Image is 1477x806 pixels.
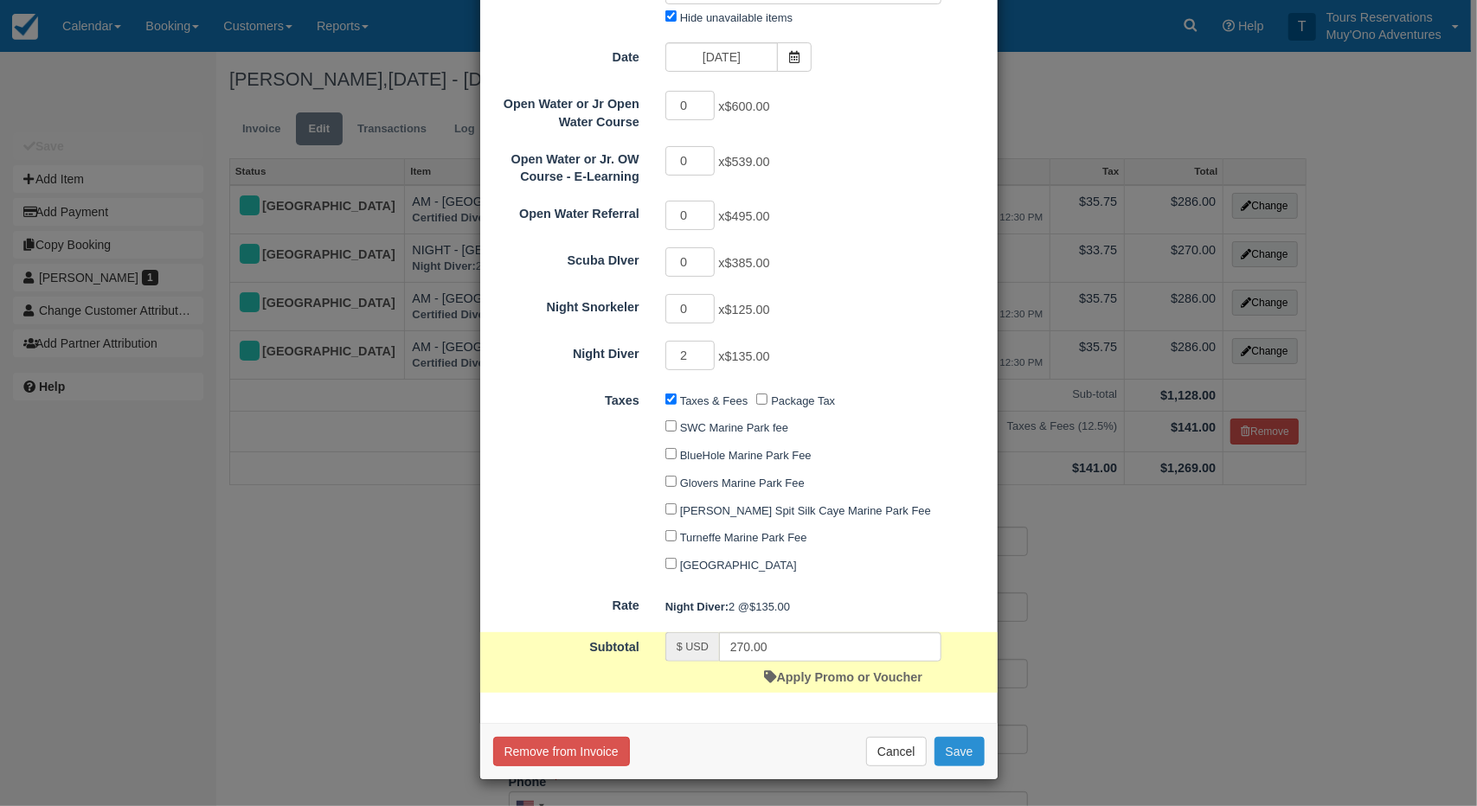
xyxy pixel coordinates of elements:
[718,155,769,169] span: x
[725,303,770,317] span: $125.00
[480,591,652,615] label: Rate
[652,592,998,621] div: 2 @
[677,641,709,653] small: $ USD
[665,247,716,277] input: Scuba DIver
[718,209,769,223] span: x
[665,201,716,230] input: Open Water Referral
[718,349,769,363] span: x
[680,504,931,517] label: [PERSON_NAME] Spit Silk Caye Marine Park Fee
[665,600,729,613] strong: Night Diver
[934,737,985,766] button: Save
[725,100,770,114] span: $600.00
[725,349,770,363] span: $135.00
[680,531,807,544] label: Turneffe Marine Park Fee
[725,256,770,270] span: $385.00
[680,559,797,572] label: [GEOGRAPHIC_DATA]
[480,246,652,270] label: Scuba DIver
[718,100,769,114] span: x
[866,737,927,766] button: Cancel
[665,146,716,176] input: Open Water or Jr. OW Course - E-Learning
[480,632,652,656] label: Subtotal
[480,339,652,363] label: Night Diver
[680,421,788,434] label: SWC Marine Park fee
[480,144,652,186] label: Open Water or Jr. OW Course - E-Learning
[480,89,652,131] label: Open Water or Jr Open Water Course
[480,42,652,67] label: Date
[725,155,770,169] span: $539.00
[718,303,769,317] span: x
[493,737,630,766] button: Remove from Invoice
[718,256,769,270] span: x
[665,294,716,323] input: Night Snorkeler
[480,199,652,223] label: Open Water Referral
[771,394,835,407] label: Package Tax
[480,386,652,410] label: Taxes
[680,449,812,462] label: BlueHole Marine Park Fee
[665,341,716,370] input: Night Diver
[680,11,793,24] label: Hide unavailable items
[680,477,805,489] label: Glovers Marine Park Fee
[725,209,770,223] span: $495.00
[765,670,922,684] a: Apply Promo or Voucher
[480,292,652,317] label: Night Snorkeler
[665,91,716,120] input: Open Water or Jr Open Water Course
[749,600,790,613] span: $135.00
[680,394,748,407] label: Taxes & Fees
